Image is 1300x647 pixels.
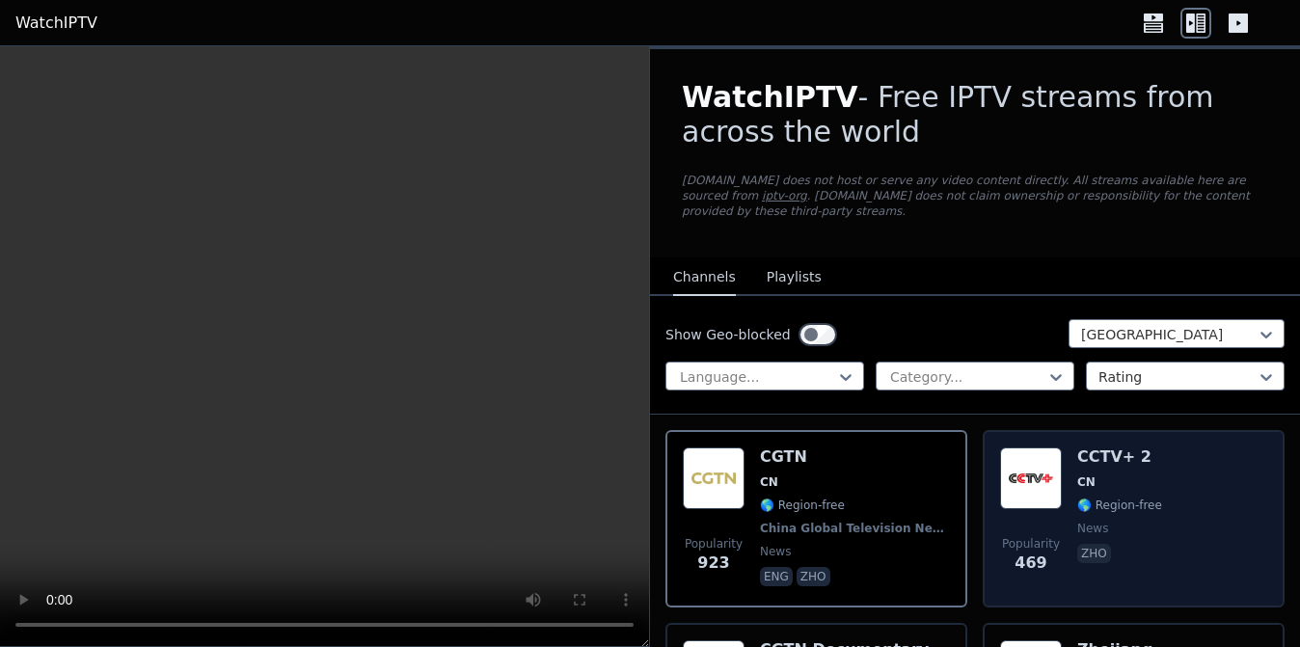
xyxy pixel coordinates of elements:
img: CCTV+ 2 [1000,447,1062,509]
span: Popularity [685,536,743,552]
label: Show Geo-blocked [665,325,791,344]
a: iptv-org [762,189,807,202]
span: 🌎 Region-free [760,498,845,513]
img: CGTN [683,447,745,509]
span: Popularity [1002,536,1060,552]
a: WatchIPTV [15,12,97,35]
h6: CGTN [760,447,950,467]
span: news [1077,521,1108,536]
button: Channels [673,259,736,296]
h6: CCTV+ 2 [1077,447,1162,467]
span: 🌎 Region-free [1077,498,1162,513]
p: zho [797,567,830,586]
span: 923 [697,552,729,575]
span: CN [1077,474,1096,490]
span: CN [760,474,778,490]
h1: - Free IPTV streams from across the world [682,80,1268,149]
p: zho [1077,544,1111,563]
span: China Global Television Network [760,521,946,536]
span: 469 [1015,552,1046,575]
p: eng [760,567,793,586]
button: Playlists [767,259,822,296]
span: news [760,544,791,559]
span: WatchIPTV [682,80,858,114]
p: [DOMAIN_NAME] does not host or serve any video content directly. All streams available here are s... [682,173,1268,219]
